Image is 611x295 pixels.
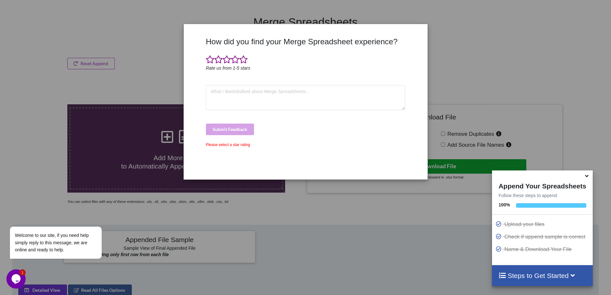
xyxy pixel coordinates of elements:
p: Check if append sample is correct [495,233,591,241]
h3: How did you find your Merge Spreadsheet experience? [206,37,405,46]
b: 100 % [498,202,510,207]
iframe: chat widget [6,269,27,289]
p: Name & Download Your File [495,245,591,253]
div: Please select a star rating [206,142,405,148]
p: Follow these steps to append [492,192,592,199]
iframe: chat widget [6,169,122,266]
h4: Steps to Get Started [498,272,586,280]
i: Rate us from 1-5 stars [206,65,250,71]
h4: Append Your Spreadsheets [492,180,592,190]
p: Upload your files [495,220,591,228]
